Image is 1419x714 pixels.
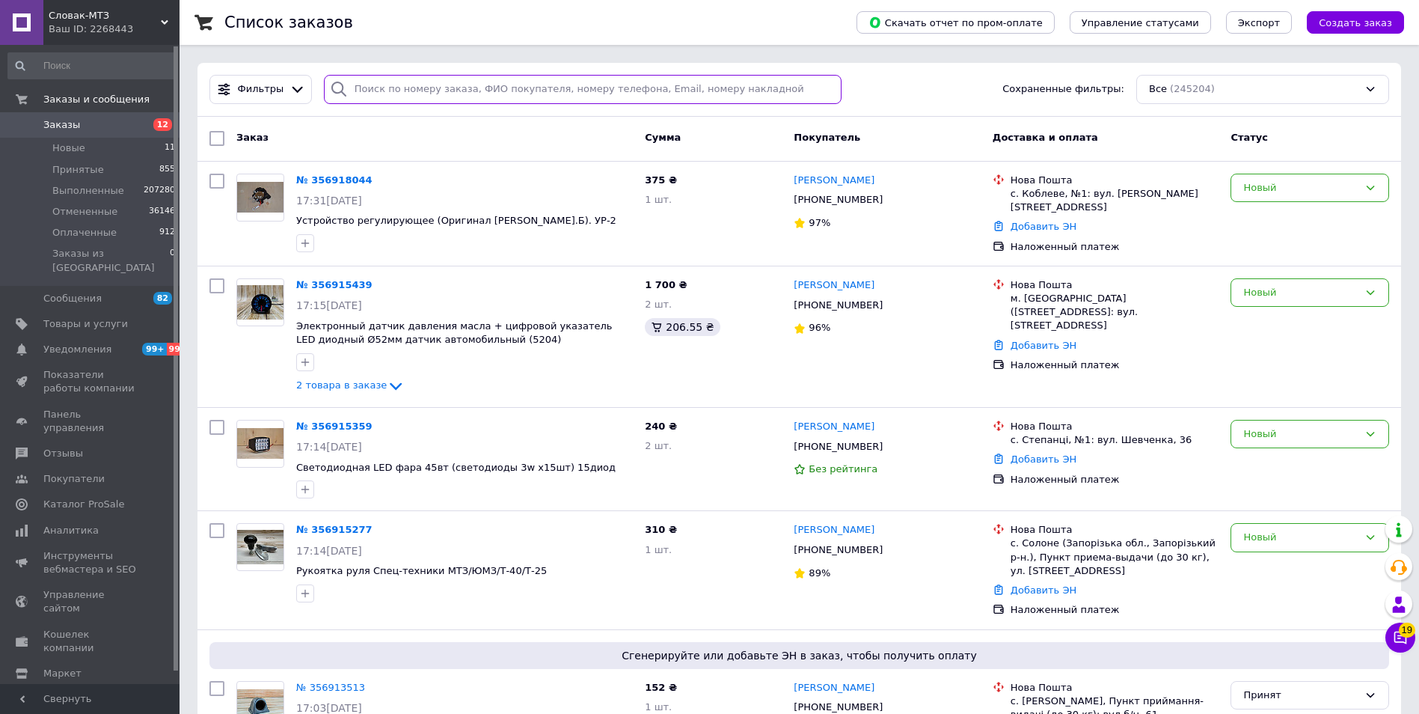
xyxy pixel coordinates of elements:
[794,194,883,205] span: [PHONE_NUMBER]
[52,247,170,274] span: Заказы из [GEOGRAPHIC_DATA]
[1238,17,1280,28] span: Экспорт
[296,215,616,226] a: Устройство регулирующее (Оригинал [PERSON_NAME].Б). УР-2
[43,447,83,460] span: Отзывы
[1011,292,1219,333] div: м. [GEOGRAPHIC_DATA] ([STREET_ADDRESS]: вул. [STREET_ADDRESS]
[52,163,104,177] span: Принятые
[296,462,616,473] a: Светодиодная LED фара 45вт (светодиоды 3w x15шт) 15диод
[1243,180,1358,196] div: Новый
[1170,83,1215,94] span: (245204)
[159,163,175,177] span: 855
[296,320,612,346] span: Электронный датчик давления масла + цифровой указатель LED диодный Ø52мм датчик автомобильный (5204)
[296,379,405,391] a: 2 товара в заказе
[1082,17,1199,28] span: Управление статусами
[237,182,284,213] img: Фото товару
[1011,187,1219,214] div: с. Коблеве, №1: вул. [PERSON_NAME][STREET_ADDRESS]
[1011,454,1076,465] a: Добавить ЭН
[645,299,672,310] span: 2 шт.
[296,279,373,290] a: № 356915439
[236,132,269,143] span: Заказ
[49,22,180,36] div: Ваш ID: 2268443
[1011,221,1076,232] a: Добавить ЭН
[645,524,677,535] span: 310 ₴
[43,292,102,305] span: Сообщения
[296,299,362,311] span: 17:15[DATE]
[794,544,883,555] span: [PHONE_NUMBER]
[43,93,150,106] span: Заказы и сообщения
[1149,82,1167,97] span: Все
[809,567,830,579] span: 89%
[43,368,138,395] span: Показатели работы компании
[645,701,672,713] span: 1 шт.
[645,318,720,336] div: 206.55 ₴
[43,317,128,331] span: Товары и услуги
[215,648,1383,663] span: Сгенерируйте или добавьте ЭН в заказ, чтобы получить оплату
[1011,340,1076,351] a: Добавить ЭН
[7,52,177,79] input: Поиск
[1011,537,1219,578] div: с. Солоне (Запорізька обл., Запорізький р-н.), Пункт приема-выдачи (до 30 кг), ул. [STREET_ADDRESS]
[43,524,99,537] span: Аналитика
[237,530,284,565] img: Фото товару
[52,226,117,239] span: Оплаченные
[1385,623,1415,653] button: Чат с покупателем19
[794,701,883,713] span: [PHONE_NUMBER]
[794,441,883,452] span: [PHONE_NUMBER]
[324,75,842,104] input: Поиск по номеру заказа, ФИО покупателя, номеру телефона, Email, номеру накладной
[238,82,284,97] span: Фильтры
[43,667,82,680] span: Маркет
[149,205,175,219] span: 36146
[794,174,874,188] a: [PERSON_NAME]
[645,682,677,693] span: 152 ₴
[296,702,362,714] span: 17:03[DATE]
[645,440,672,451] span: 2 шт.
[296,524,373,535] a: № 356915277
[43,628,138,655] span: Кошелек компании
[856,11,1055,34] button: Скачать отчет по пром-оплате
[645,544,672,555] span: 1 шт.
[794,420,874,434] a: [PERSON_NAME]
[1243,530,1358,546] div: Новый
[1002,82,1124,97] span: Сохраненные фильтры:
[1011,433,1219,447] div: с. Степанці, №1: вул. Шевченка, 36
[296,380,387,391] span: 2 товара в заказе
[1243,285,1358,301] div: Новый
[645,132,681,143] span: Сумма
[1011,174,1219,187] div: Нова Пошта
[794,681,874,695] a: [PERSON_NAME]
[1011,603,1219,617] div: Наложенный платеж
[1307,11,1404,34] button: Создать заказ
[296,565,547,576] a: Рукоятка руля Спец-техники МТЗ/ЮМЗ/Т-40/Т-25
[43,472,105,486] span: Покупатели
[153,292,172,305] span: 82
[1399,623,1415,638] span: 19
[236,523,284,571] a: Фото товару
[645,194,672,205] span: 1 шт.
[296,682,365,693] a: № 356913513
[236,174,284,222] a: Фото товару
[809,463,877,475] span: Без рейтинга
[645,421,677,432] span: 240 ₴
[236,420,284,468] a: Фото товару
[52,205,117,219] span: Отмененные
[1319,17,1392,28] span: Создать заказ
[43,408,138,435] span: Панель управления
[1011,420,1219,433] div: Нова Пошта
[159,226,175,239] span: 912
[1243,427,1358,442] div: Новый
[43,588,138,615] span: Управление сайтом
[1011,585,1076,596] a: Добавить ЭН
[1011,473,1219,486] div: Наложенный платеж
[142,343,167,356] span: 99+
[1230,132,1268,143] span: Статус
[809,322,830,333] span: 96%
[645,279,687,290] span: 1 700 ₴
[1070,11,1211,34] button: Управление статусами
[809,217,830,228] span: 97%
[1292,16,1404,28] a: Создать заказ
[794,523,874,537] a: [PERSON_NAME]
[1011,681,1219,695] div: Нова Пошта
[170,247,175,274] span: 0
[43,343,111,356] span: Уведомления
[236,278,284,326] a: Фото товару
